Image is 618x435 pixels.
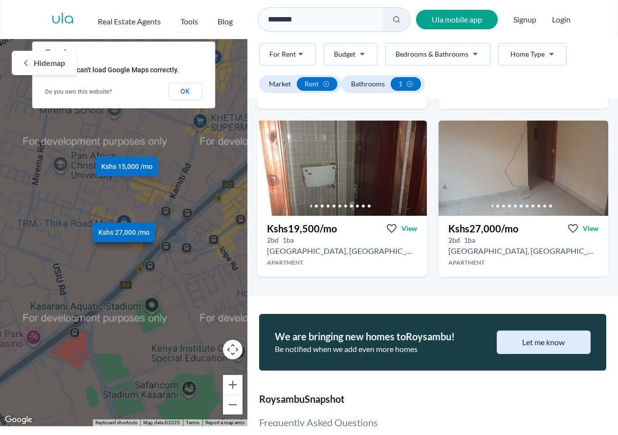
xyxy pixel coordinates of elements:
a: Kshs27,000/moViewView property in detail2bd 1ba [GEOGRAPHIC_DATA], [GEOGRAPHIC_DATA]Apartment [439,216,608,277]
img: 2 bedroom Apartment for rent - Kshs 27,000/mo - in Roysambu behind TRM - Thika Road Mall, Nairobi... [439,121,608,216]
h5: 1 bathrooms [464,235,475,245]
span: View [401,224,417,233]
img: 2 bedroom Apartment for rent - Kshs 19,500/mo - in Roysambu around TRM - Thika Road Mall, Nairobi... [257,121,427,216]
span: Home Type [510,49,545,59]
a: ula [51,11,74,28]
a: Kshs 27,000 /mo [92,223,155,243]
span: Market [269,79,291,89]
button: Map camera controls [223,340,243,359]
a: Report a map error [205,420,244,425]
button: For Rent [259,43,316,65]
a: Terms [186,420,199,425]
h2: Blog [218,16,233,27]
h2: 2 bedroom Apartment for rent in Roysambu - Kshs 19,500/mo -TRM - Thika Road Mall, Nairobi, Kenya,... [267,245,417,257]
a: Do you own this website? [45,88,112,95]
a: Ula mobile app [416,10,498,29]
span: Roysambu Snapshot [259,392,606,406]
h5: 2 bedrooms [267,235,279,245]
a: Kshs19,500/moViewView property in detail2bd 1ba [GEOGRAPHIC_DATA], [GEOGRAPHIC_DATA]Apartment [257,216,427,277]
a: Open this area in Google Maps (opens a new window) [2,414,35,426]
h3: Kshs 27,000 /mo [448,222,518,235]
h2: 2 bedroom Apartment for rent in Roysambu - Kshs 27,000/mo -TRM - Thika Road Mall, Nairobi, Kenya,... [448,245,598,257]
button: Zoom out [223,395,243,414]
h2: Real Estate Agents [98,16,161,27]
button: Tools [180,12,198,27]
span: Kshs 27,000 /mo [98,228,150,238]
h2: Frequently Asked Questions [259,415,606,429]
button: Home Type [498,43,567,65]
span: This page can't load Google Maps correctly. [44,66,179,74]
span: 1 [398,79,402,89]
button: Let me know by joining town waitlist [497,331,591,354]
img: Google [2,414,35,426]
span: Bedrooms & Bathrooms [396,49,468,59]
span: Map data ©2025 [143,420,180,425]
button: Budget [324,43,377,65]
nav: Main [98,12,252,27]
h4: Apartment [257,259,427,267]
a: Blog [218,12,233,27]
span: Hide map [34,57,65,69]
button: Bedrooms & Bathrooms [385,43,490,65]
span: For Rent [269,49,296,59]
a: Kshs 15,000 /mo [95,157,158,176]
button: Login [552,14,571,25]
h5: 1 bathrooms [283,235,294,245]
span: Budget [334,49,355,59]
h4: Apartment [439,259,608,267]
h3: Be notified when we add even more homes [275,343,480,355]
span: Kshs 15,000 /mo [101,162,152,171]
button: Real Estate Agents [98,12,161,27]
button: Zoom in [223,375,243,394]
span: Signup [513,10,536,29]
h5: 2 bedrooms [448,235,460,245]
span: Bathrooms [351,79,385,89]
h2: We are bringing new homes to Roysambu ! [275,330,480,343]
button: Keyboard shortcuts [95,419,137,426]
h3: Kshs 19,500 /mo [267,222,337,235]
h2: Tools [180,16,198,27]
span: rent [305,79,319,89]
span: View [583,224,598,233]
button: OK [168,83,202,100]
